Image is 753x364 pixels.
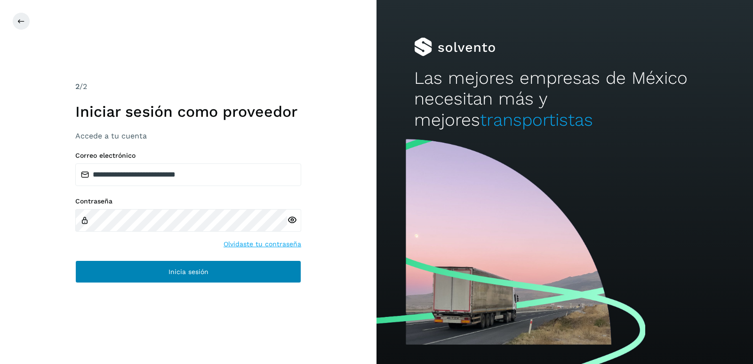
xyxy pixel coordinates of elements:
h1: Iniciar sesión como proveedor [75,103,301,121]
h3: Accede a tu cuenta [75,131,301,140]
label: Contraseña [75,197,301,205]
span: 2 [75,82,80,91]
a: Olvidaste tu contraseña [224,239,301,249]
label: Correo electrónico [75,152,301,160]
h2: Las mejores empresas de México necesitan más y mejores [414,68,715,130]
span: Inicia sesión [168,268,208,275]
button: Inicia sesión [75,260,301,283]
span: transportistas [480,110,593,130]
div: /2 [75,81,301,92]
